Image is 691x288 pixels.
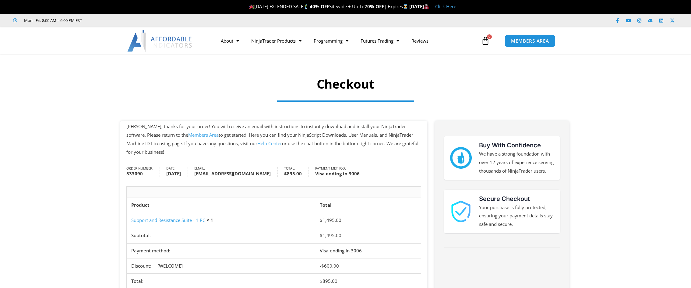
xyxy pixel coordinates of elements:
img: mark thumbs good 43913 | Affordable Indicators – NinjaTrader [450,147,472,169]
th: Discount: [WELCOME] [127,258,315,273]
img: ⌛ [403,4,408,9]
img: LogoAI | Affordable Indicators – NinjaTrader [127,30,193,52]
strong: [EMAIL_ADDRESS][DOMAIN_NAME] [194,170,271,177]
a: 0 [472,32,499,50]
a: About [215,34,245,48]
a: Click Here [435,3,456,9]
span: $ [320,217,323,223]
img: 🏭 [424,4,429,9]
a: Reviews [405,34,435,48]
span: $ [320,278,323,284]
span: $ [284,170,287,177]
img: 🏌️‍♂️ [304,4,308,9]
strong: [DATE] [166,170,181,177]
li: Date: [166,167,188,177]
strong: [DATE] [409,3,429,9]
span: MEMBERS AREA [511,39,549,43]
bdi: 895.00 [284,170,302,177]
iframe: Customer reviews powered by Trustpilot [90,17,182,23]
a: MEMBERS AREA [505,35,555,47]
a: NinjaTrader Products [245,34,308,48]
strong: 533090 [126,170,153,177]
td: Visa ending in 3006 [315,243,421,258]
th: Payment method: [127,243,315,258]
p: We have a strong foundation with over 12 years of experience serving thousands of NinjaTrader users. [479,150,554,175]
bdi: 1,495.00 [320,217,341,223]
span: 895.00 [320,278,337,284]
img: 1000913 | Affordable Indicators – NinjaTrader [450,201,472,222]
li: Order number: [126,167,160,177]
nav: Menu [215,34,480,48]
img: 🎉 [249,4,254,9]
strong: 70% OFF [365,3,384,9]
strong: 40% OFF [310,3,329,9]
h3: Buy With Confidence [479,141,554,150]
span: 1,495.00 [320,232,341,238]
span: $ [321,263,324,269]
a: Futures Trading [354,34,405,48]
li: Total: [284,167,308,177]
strong: × 1 [206,217,213,223]
span: 600.00 [321,263,339,269]
li: Email: [194,167,277,177]
th: Total [315,198,421,213]
a: Programming [308,34,354,48]
strong: Visa ending in 3006 [315,170,360,177]
th: Product [127,198,315,213]
h3: Secure Checkout [479,194,554,203]
a: Members Area [188,132,219,138]
p: Your purchase is fully protected, ensuring your payment details stay safe and secure. [479,203,554,229]
h1: Checkout [144,76,547,93]
th: Subtotal: [127,228,315,243]
li: Payment method: [315,167,366,177]
span: $ [320,232,323,238]
span: 0 [487,34,492,39]
p: [PERSON_NAME], thanks for your order! You will receive an email with instructions to instantly do... [126,122,421,156]
span: [DATE] EXTENDED SALE Sitewide + Up To | Expires [248,3,409,9]
span: - [320,263,321,269]
a: Support and Resistance Suite - 1 PC [131,217,205,223]
span: Mon - Fri: 8:00 AM – 6:00 PM EST [23,17,82,24]
a: Help Center [257,140,282,146]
